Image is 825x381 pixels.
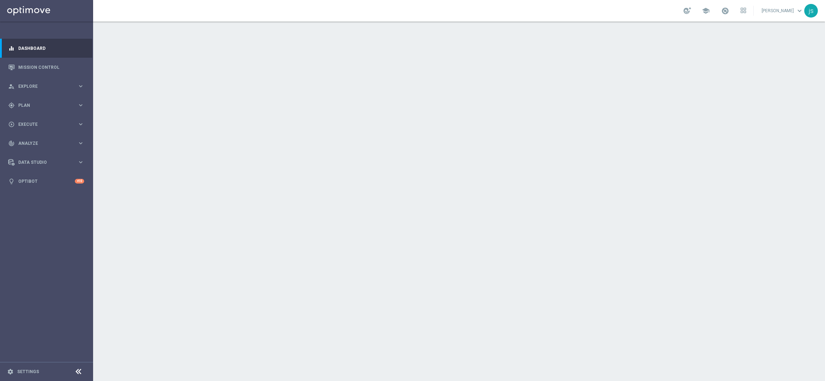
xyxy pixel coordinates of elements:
i: person_search [8,83,15,90]
button: play_circle_outline Execute keyboard_arrow_right [8,122,85,127]
div: Analyze [8,140,77,147]
div: +10 [75,179,84,184]
button: track_changes Analyze keyboard_arrow_right [8,141,85,146]
button: Data Studio keyboard_arrow_right [8,159,85,165]
span: keyboard_arrow_down [796,7,804,15]
span: Analyze [18,141,77,146]
a: Settings [17,370,39,374]
i: keyboard_arrow_right [77,121,84,128]
button: Mission Control [8,65,85,70]
i: keyboard_arrow_right [77,102,84,109]
div: Mission Control [8,58,84,77]
i: play_circle_outline [8,121,15,128]
span: Execute [18,122,77,127]
button: lightbulb Optibot +10 [8,178,85,184]
a: Optibot [18,172,75,191]
i: settings [7,368,14,375]
span: Data Studio [18,160,77,165]
div: Explore [8,83,77,90]
div: Data Studio [8,159,77,166]
i: keyboard_arrow_right [77,83,84,90]
div: Dashboard [8,39,84,58]
i: gps_fixed [8,102,15,109]
i: lightbulb [8,178,15,185]
i: equalizer [8,45,15,52]
a: Dashboard [18,39,84,58]
a: Mission Control [18,58,84,77]
button: gps_fixed Plan keyboard_arrow_right [8,103,85,108]
i: keyboard_arrow_right [77,159,84,166]
i: track_changes [8,140,15,147]
span: Explore [18,84,77,89]
div: js [804,4,818,18]
button: person_search Explore keyboard_arrow_right [8,84,85,89]
div: Execute [8,121,77,128]
i: keyboard_arrow_right [77,140,84,147]
div: Plan [8,102,77,109]
a: [PERSON_NAME]keyboard_arrow_down [761,5,804,16]
button: equalizer Dashboard [8,46,85,51]
span: Plan [18,103,77,108]
span: school [702,7,710,15]
div: Optibot [8,172,84,191]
